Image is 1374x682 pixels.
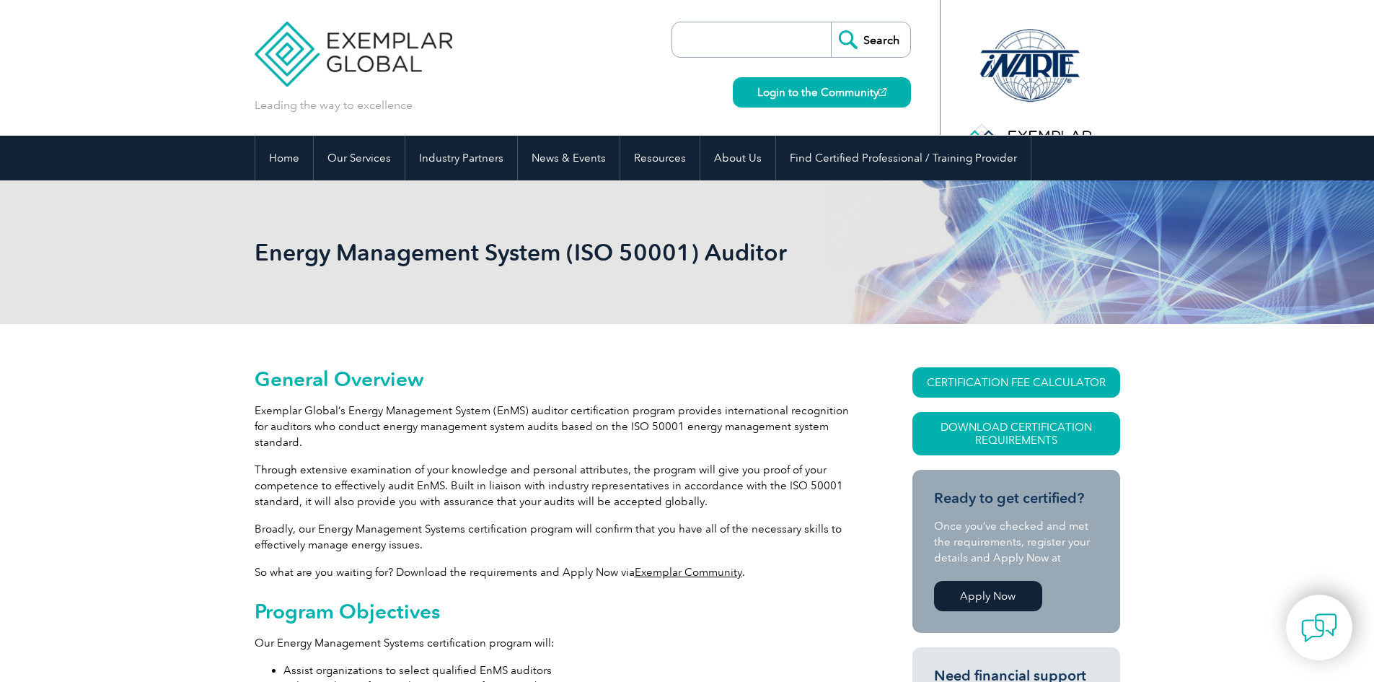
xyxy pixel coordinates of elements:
[878,88,886,96] img: open_square.png
[255,521,860,553] p: Broadly, our Energy Management Systems certification program will confirm that you have all of th...
[255,564,860,580] p: So what are you waiting for? Download the requirements and Apply Now via .
[912,367,1120,398] a: CERTIFICATION FEE CALCULATOR
[934,581,1042,611] a: Apply Now
[255,238,809,266] h1: Energy Management System (ISO 50001) Auditor
[255,462,860,510] p: Through extensive examination of your knowledge and personal attributes, the program will give yo...
[700,136,775,180] a: About Us
[255,136,313,180] a: Home
[733,77,911,108] a: Login to the Community
[635,566,742,579] a: Exemplar Community
[255,403,860,450] p: Exemplar Global’s Energy Management System (EnMS) auditor certification program provides internat...
[620,136,700,180] a: Resources
[405,136,517,180] a: Industry Partners
[934,489,1098,507] h3: Ready to get certified?
[776,136,1031,180] a: Find Certified Professional / Training Provider
[912,412,1120,455] a: Download Certification Requirements
[255,97,413,113] p: Leading the way to excellence
[255,600,860,623] h2: Program Objectives
[1301,610,1337,646] img: contact-chat.png
[283,663,860,678] li: Assist organizations to select qualified EnMS auditors
[255,367,860,390] h2: General Overview
[314,136,405,180] a: Our Services
[255,635,860,651] p: Our Energy Management Systems certification program will:
[831,22,910,57] input: Search
[518,136,620,180] a: News & Events
[934,518,1098,566] p: Once you’ve checked and met the requirements, register your details and Apply Now at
